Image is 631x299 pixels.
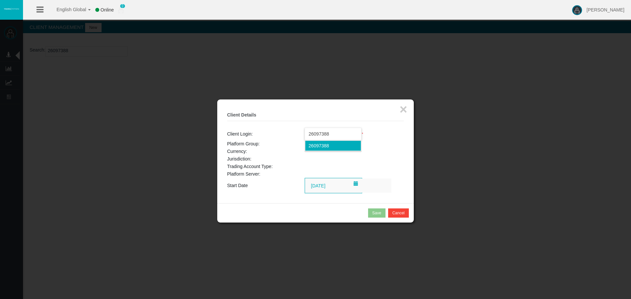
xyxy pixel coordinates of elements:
[227,140,305,148] td: Platform Group:
[309,143,329,148] span: 26097388
[388,208,409,218] button: Cancel
[227,178,305,193] td: Start Date
[120,4,125,8] span: 0
[587,7,624,12] span: [PERSON_NAME]
[101,7,114,12] span: Online
[227,163,305,170] td: Trading Account Type:
[227,170,305,178] td: Platform Server:
[3,8,20,10] img: logo.svg
[400,103,407,116] button: ×
[572,5,582,15] img: user-image
[118,7,124,13] img: user_small.png
[48,7,86,12] span: English Global
[227,148,305,155] td: Currency:
[227,112,256,117] b: Client Details
[227,155,305,163] td: Jurisdiction:
[227,128,305,140] td: Client Login:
